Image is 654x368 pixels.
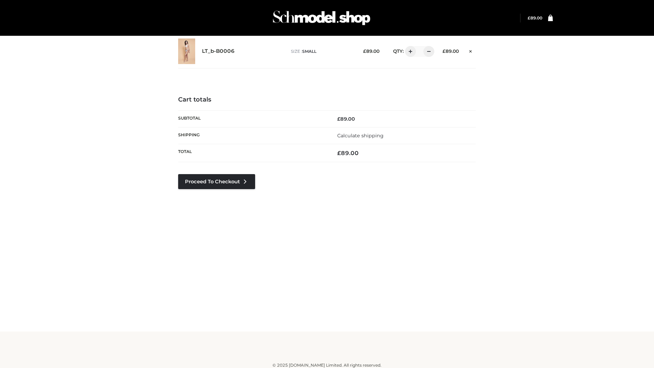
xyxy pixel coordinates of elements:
th: Total [178,144,327,162]
p: size : [291,48,353,55]
span: £ [337,150,341,156]
div: QTY: [386,46,432,57]
a: LT_b-B0006 [202,48,235,55]
bdi: 89.00 [363,48,379,54]
img: Schmodel Admin 964 [270,4,373,31]
a: Proceed to Checkout [178,174,255,189]
span: SMALL [302,49,316,54]
a: £89.00 [528,15,542,20]
th: Shipping [178,127,327,144]
th: Subtotal [178,110,327,127]
bdi: 89.00 [442,48,459,54]
a: Remove this item [466,46,476,55]
span: £ [337,116,340,122]
bdi: 89.00 [337,150,359,156]
h4: Cart totals [178,96,476,104]
a: Calculate shipping [337,133,384,139]
span: £ [363,48,366,54]
bdi: 89.00 [528,15,542,20]
span: £ [528,15,530,20]
span: £ [442,48,446,54]
bdi: 89.00 [337,116,355,122]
